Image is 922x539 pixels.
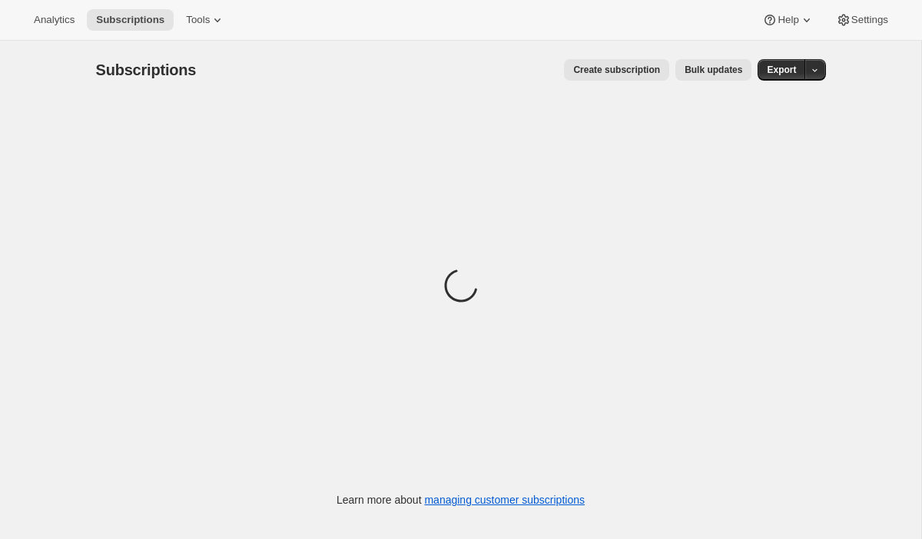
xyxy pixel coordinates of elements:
[337,492,585,508] p: Learn more about
[758,59,805,81] button: Export
[573,64,660,76] span: Create subscription
[564,59,669,81] button: Create subscription
[87,9,174,31] button: Subscriptions
[685,64,742,76] span: Bulk updates
[186,14,210,26] span: Tools
[753,9,823,31] button: Help
[96,61,197,78] span: Subscriptions
[96,14,164,26] span: Subscriptions
[25,9,84,31] button: Analytics
[177,9,234,31] button: Tools
[34,14,75,26] span: Analytics
[827,9,897,31] button: Settings
[851,14,888,26] span: Settings
[675,59,751,81] button: Bulk updates
[424,494,585,506] a: managing customer subscriptions
[778,14,798,26] span: Help
[767,64,796,76] span: Export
